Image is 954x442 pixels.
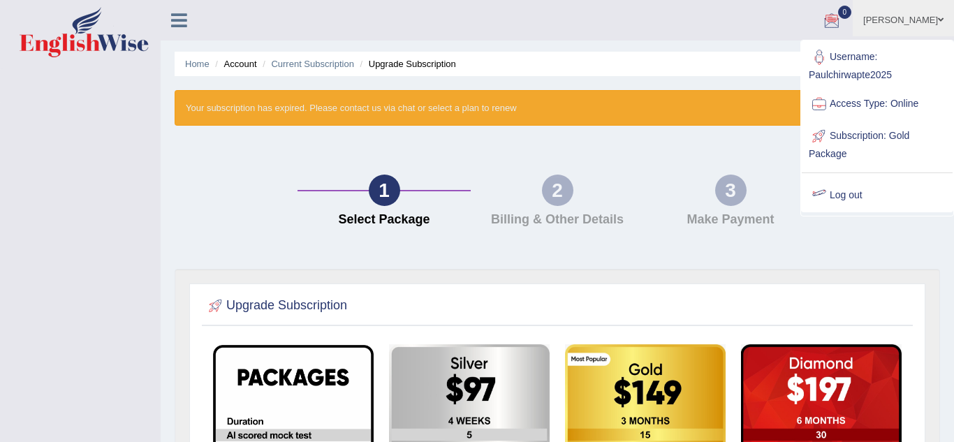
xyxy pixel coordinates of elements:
[802,120,953,167] a: Subscription: Gold Package
[802,41,953,88] a: Username: Paulchirwapte2025
[838,6,852,19] span: 0
[185,59,210,69] a: Home
[357,57,456,71] li: Upgrade Subscription
[651,213,810,227] h4: Make Payment
[205,295,347,316] h2: Upgrade Subscription
[542,175,573,206] div: 2
[304,213,464,227] h4: Select Package
[715,175,747,206] div: 3
[271,59,354,69] a: Current Subscription
[478,213,637,227] h4: Billing & Other Details
[212,57,256,71] li: Account
[175,90,940,126] div: Your subscription has expired. Please contact us via chat or select a plan to renew
[802,179,953,212] a: Log out
[369,175,400,206] div: 1
[802,88,953,120] a: Access Type: Online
